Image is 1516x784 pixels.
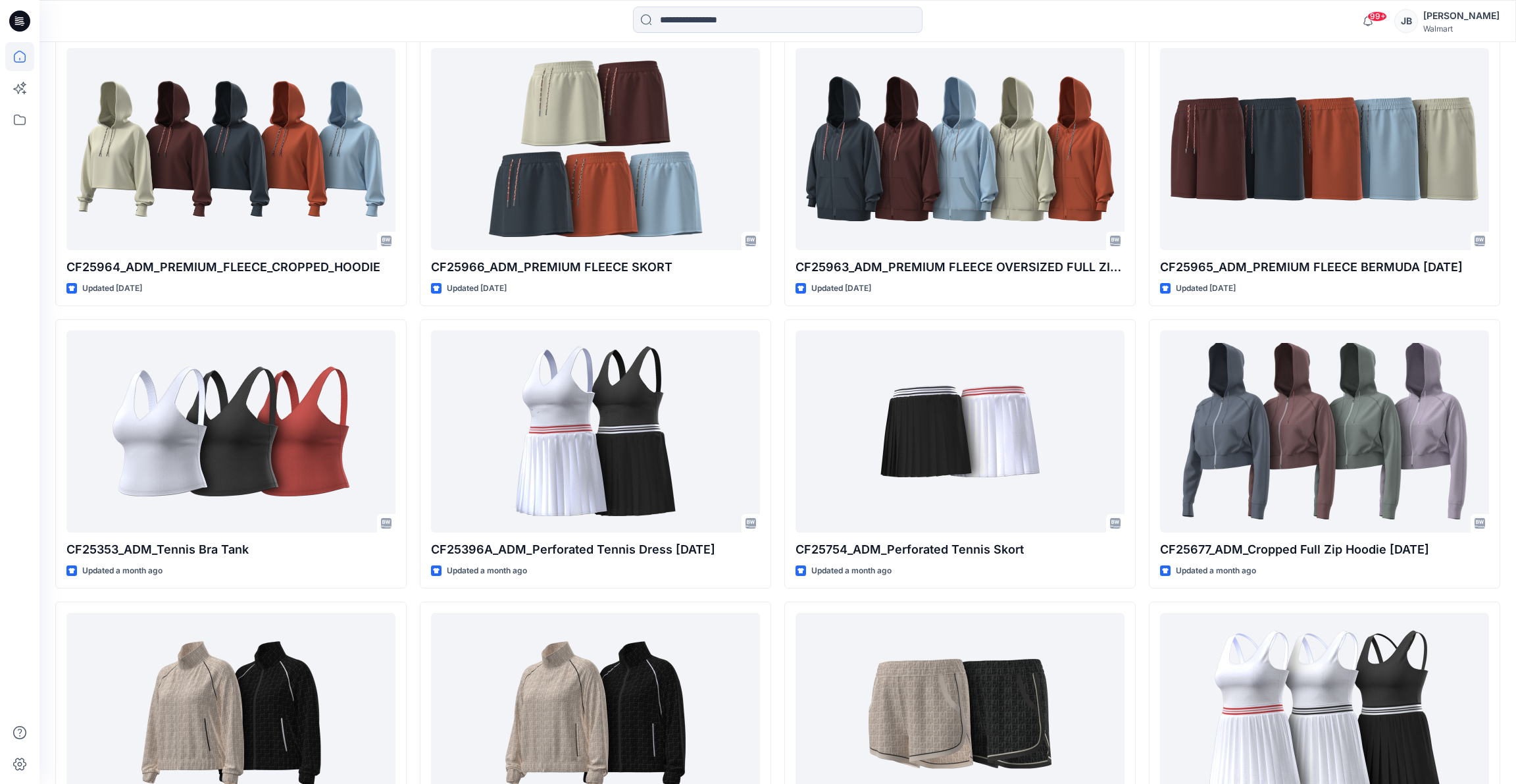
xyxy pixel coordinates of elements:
[1394,9,1418,33] div: JB
[66,540,395,559] p: CF25353_ADM_Tennis Bra Tank
[431,48,760,250] a: CF25966_ADM_PREMIUM FLEECE SKORT
[447,282,507,296] p: Updated [DATE]
[431,540,760,559] p: CF25396A_ADM_Perforated Tennis Dress [DATE]
[811,564,892,578] p: Updated a month ago
[1160,258,1489,276] p: CF25965_ADM_PREMIUM FLEECE BERMUDA [DATE]
[447,564,527,578] p: Updated a month ago
[796,330,1124,533] a: CF25754_ADM_Perforated Tennis Skort
[66,258,395,276] p: CF25964_ADM_PREMIUM_FLEECE_CROPPED_HOODIE
[1367,11,1387,22] span: 99+
[796,48,1124,250] a: CF25963_ADM_PREMIUM FLEECE OVERSIZED FULL ZIP HOODIE
[82,282,142,296] p: Updated [DATE]
[811,282,871,296] p: Updated [DATE]
[796,540,1124,559] p: CF25754_ADM_Perforated Tennis Skort
[796,258,1124,276] p: CF25963_ADM_PREMIUM FLEECE OVERSIZED FULL ZIP HOODIE
[431,258,760,276] p: CF25966_ADM_PREMIUM FLEECE SKORT
[66,48,395,250] a: CF25964_ADM_PREMIUM_FLEECE_CROPPED_HOODIE
[431,330,760,533] a: CF25396A_ADM_Perforated Tennis Dress 03JUL25
[82,564,163,578] p: Updated a month ago
[1160,330,1489,533] a: CF25677_ADM_Cropped Full Zip Hoodie 08JUL25
[1176,564,1256,578] p: Updated a month ago
[66,330,395,533] a: CF25353_ADM_Tennis Bra Tank
[1176,282,1236,296] p: Updated [DATE]
[1160,48,1489,250] a: CF25965_ADM_PREMIUM FLEECE BERMUDA 24JUL25
[1423,24,1500,34] div: Walmart
[1160,540,1489,559] p: CF25677_ADM_Cropped Full Zip Hoodie [DATE]
[1423,8,1500,24] div: [PERSON_NAME]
